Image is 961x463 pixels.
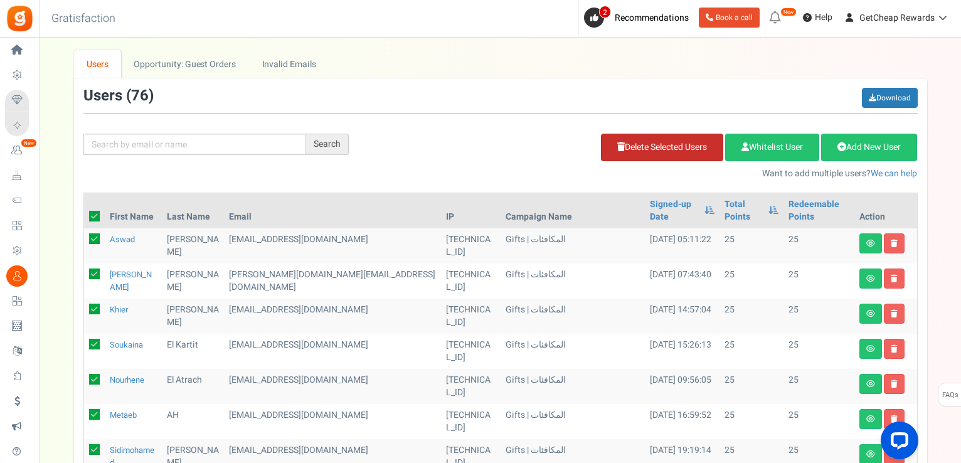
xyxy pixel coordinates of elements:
[83,134,306,155] input: Search by email or name
[110,304,128,316] a: Khier
[780,8,797,16] em: New
[441,263,501,299] td: [TECHNICAL_ID]
[249,50,329,78] a: Invalid Emails
[162,193,224,228] th: Last Name
[306,134,349,155] div: Search
[725,198,762,223] a: Total Points
[719,404,783,439] td: 25
[854,193,917,228] th: Action
[501,404,645,439] td: Gifts | المكافئات
[725,134,819,161] a: Whitelist User
[224,404,441,439] td: subscriber
[38,6,129,31] h3: Gratisfaction
[783,369,854,404] td: 25
[441,228,501,263] td: [TECHNICAL_ID]
[441,404,501,439] td: [TECHNICAL_ID]
[645,263,719,299] td: [DATE] 07:43:40
[645,369,719,404] td: [DATE] 09:56:05
[441,334,501,369] td: [TECHNICAL_ID]
[441,369,501,404] td: [TECHNICAL_ID]
[783,404,854,439] td: 25
[866,240,875,247] i: View details
[866,380,875,388] i: View details
[110,233,135,245] a: Aswad
[5,140,34,161] a: New
[131,85,149,107] span: 76
[783,334,854,369] td: 25
[783,263,854,299] td: 25
[891,380,898,388] i: Delete user
[162,263,224,299] td: [PERSON_NAME]
[615,11,689,24] span: Recommendations
[862,88,918,108] a: Download
[599,6,611,18] span: 2
[74,50,122,78] a: Users
[866,345,875,353] i: View details
[719,299,783,334] td: 25
[584,8,694,28] a: 2 Recommendations
[501,228,645,263] td: Gifts | المكافئات
[501,334,645,369] td: Gifts | المكافئات
[650,198,698,223] a: Signed-up Date
[162,299,224,334] td: [PERSON_NAME]
[783,299,854,334] td: 25
[105,193,162,228] th: First Name
[162,334,224,369] td: El kartit
[719,334,783,369] td: 25
[891,415,898,423] i: Delete user
[942,383,958,407] span: FAQs
[441,299,501,334] td: [TECHNICAL_ID]
[368,168,918,180] p: Want to add multiple users?
[501,299,645,334] td: Gifts | المكافئات
[162,228,224,263] td: [PERSON_NAME]
[501,369,645,404] td: Gifts | المكافئات
[441,193,501,228] th: IP
[699,8,760,28] a: Book a call
[788,198,849,223] a: Redeemable Points
[891,345,898,353] i: Delete user
[121,50,248,78] a: Opportunity: Guest Orders
[21,139,37,147] em: New
[719,228,783,263] td: 25
[891,240,898,247] i: Delete user
[821,134,917,161] a: Add New User
[866,415,875,423] i: View details
[645,228,719,263] td: [DATE] 05:11:22
[645,334,719,369] td: [DATE] 15:26:13
[224,263,441,299] td: customer
[601,134,723,161] a: Delete Selected Users
[110,269,152,293] a: [PERSON_NAME]
[891,275,898,282] i: Delete user
[798,8,837,28] a: Help
[645,299,719,334] td: [DATE] 14:57:04
[83,88,154,104] h3: Users ( )
[719,369,783,404] td: 25
[224,299,441,334] td: [EMAIL_ADDRESS][DOMAIN_NAME]
[866,275,875,282] i: View details
[224,369,441,404] td: subscriber
[110,409,137,421] a: Metaeb
[224,193,441,228] th: Email
[110,339,143,351] a: Soukaina
[110,374,144,386] a: Nourhene
[224,334,441,369] td: subscriber
[859,11,935,24] span: GetCheap Rewards
[719,263,783,299] td: 25
[501,193,645,228] th: Campaign Name
[866,450,875,458] i: View details
[162,404,224,439] td: AH
[224,228,441,263] td: subscriber
[162,369,224,404] td: El Atrach
[891,310,898,317] i: Delete user
[812,11,832,24] span: Help
[871,167,917,180] a: We can help
[645,404,719,439] td: [DATE] 16:59:52
[866,310,875,317] i: View details
[6,4,34,33] img: Gratisfaction
[783,228,854,263] td: 25
[501,263,645,299] td: Gifts | المكافئات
